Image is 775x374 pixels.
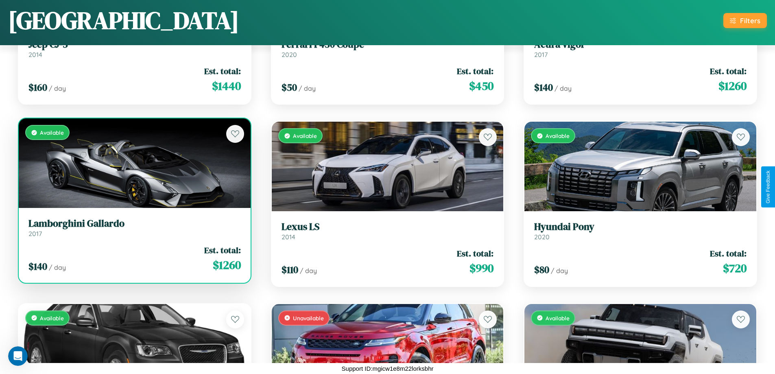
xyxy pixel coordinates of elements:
[282,39,494,59] a: Ferrari F430 Coupe2020
[740,16,760,25] div: Filters
[282,50,297,59] span: 2020
[282,233,295,241] span: 2014
[8,346,28,366] iframe: Intercom live chat
[534,233,550,241] span: 2020
[534,39,747,59] a: Acura Vigor2017
[28,260,47,273] span: $ 140
[293,315,324,322] span: Unavailable
[723,13,767,28] button: Filters
[469,260,493,276] span: $ 990
[551,267,568,275] span: / day
[534,221,747,233] h3: Hyundai Pony
[546,132,570,139] span: Available
[212,78,241,94] span: $ 1440
[293,132,317,139] span: Available
[469,78,493,94] span: $ 450
[40,129,64,136] span: Available
[534,221,747,241] a: Hyundai Pony2020
[534,81,553,94] span: $ 140
[28,81,47,94] span: $ 160
[28,230,42,238] span: 2017
[710,65,747,77] span: Est. total:
[28,50,42,59] span: 2014
[710,247,747,259] span: Est. total:
[282,81,297,94] span: $ 50
[28,218,241,230] h3: Lamborghini Gallardo
[8,4,239,37] h1: [GEOGRAPHIC_DATA]
[204,244,241,256] span: Est. total:
[534,50,548,59] span: 2017
[40,315,64,322] span: Available
[282,221,494,233] h3: Lexus LS
[299,84,316,92] span: / day
[457,65,493,77] span: Est. total:
[282,221,494,241] a: Lexus LS2014
[213,257,241,273] span: $ 1260
[342,363,434,374] p: Support ID: mgicw1e8m22lorksbhr
[28,39,241,59] a: Jeep CJ-52014
[765,171,771,203] div: Give Feedback
[49,263,66,271] span: / day
[300,267,317,275] span: / day
[555,84,572,92] span: / day
[28,218,241,238] a: Lamborghini Gallardo2017
[534,263,549,276] span: $ 80
[204,65,241,77] span: Est. total:
[718,78,747,94] span: $ 1260
[282,263,298,276] span: $ 110
[49,84,66,92] span: / day
[457,247,493,259] span: Est. total:
[546,315,570,322] span: Available
[723,260,747,276] span: $ 720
